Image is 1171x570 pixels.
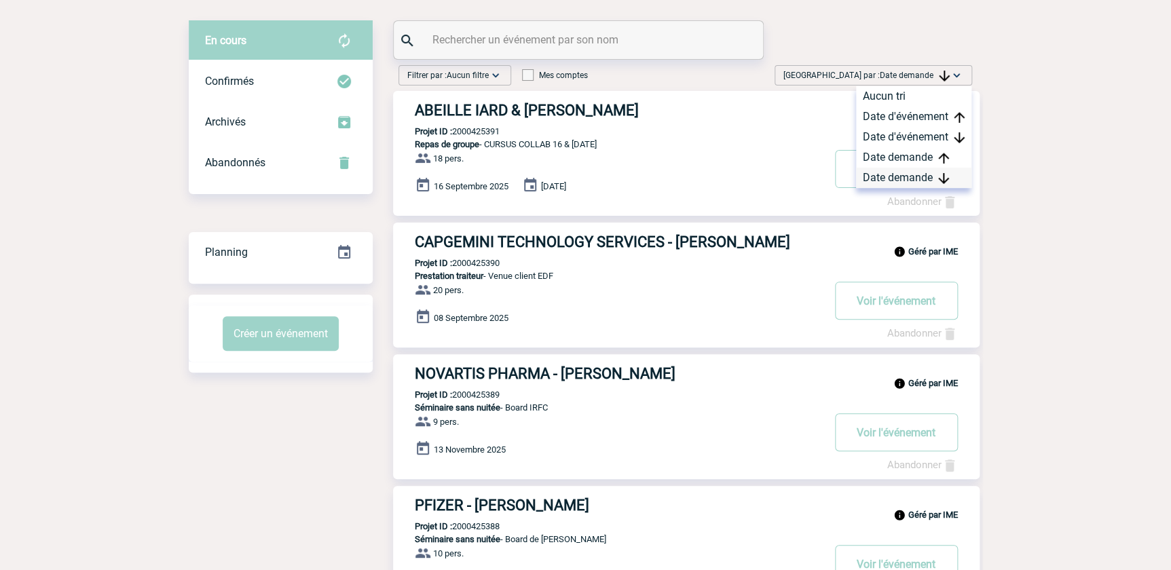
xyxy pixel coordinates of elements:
[434,444,506,455] span: 13 Novembre 2025
[205,246,248,259] span: Planning
[189,102,373,142] div: Retrouvez ici tous les événements que vous avez décidé d'archiver
[893,246,906,258] img: info_black_24dp.svg
[954,112,965,123] img: arrow_upward.png
[415,139,479,149] span: Repas de groupe
[433,285,464,295] span: 20 pers.
[393,126,500,136] p: 2000425391
[407,69,489,82] span: Filtrer par :
[189,142,373,183] div: Retrouvez ici tous vos événements annulés
[856,86,971,107] div: Aucun tri
[835,282,958,320] button: Voir l'événement
[856,147,971,168] div: Date demande
[393,402,822,413] p: - Board IRFC
[434,181,508,191] span: 16 Septembre 2025
[887,327,958,339] a: Abandonner
[415,233,822,250] h3: CAPGEMINI TECHNOLOGY SERVICES - [PERSON_NAME]
[887,195,958,208] a: Abandonner
[433,153,464,164] span: 18 pers.
[415,389,452,400] b: Projet ID :
[880,71,950,80] span: Date demande
[856,168,971,188] div: Date demande
[433,548,464,558] span: 10 pers.
[783,69,950,82] span: [GEOGRAPHIC_DATA] par :
[908,378,958,388] b: Géré par IME
[189,231,373,271] a: Planning
[393,521,500,531] p: 2000425388
[415,365,822,382] h3: NOVARTIS PHARMA - [PERSON_NAME]
[835,150,958,188] button: Voir l'événement
[447,71,489,80] span: Aucun filtre
[908,510,958,520] b: Géré par IME
[205,115,246,128] span: Archivés
[393,233,980,250] a: CAPGEMINI TECHNOLOGY SERVICES - [PERSON_NAME]
[415,126,452,136] b: Projet ID :
[893,377,906,389] img: info_black_24dp.svg
[393,534,822,544] p: - Board de [PERSON_NAME]
[393,497,980,514] a: PFIZER - [PERSON_NAME]
[205,75,254,88] span: Confirmés
[393,271,822,281] p: - Venue client EDF
[939,71,950,81] img: arrow_downward.png
[189,232,373,273] div: Retrouvez ici tous vos événements organisés par date et état d'avancement
[393,139,822,149] p: - CURSUS COLLAB 16 & [DATE]
[205,34,246,47] span: En cours
[887,459,958,471] a: Abandonner
[393,102,980,119] a: ABEILLE IARD & [PERSON_NAME]
[434,313,508,323] span: 08 Septembre 2025
[415,497,822,514] h3: PFIZER - [PERSON_NAME]
[393,389,500,400] p: 2000425389
[415,271,483,281] span: Prestation traiteur
[541,181,566,191] span: [DATE]
[393,365,980,382] a: NOVARTIS PHARMA - [PERSON_NAME]
[223,316,339,351] button: Créer un événement
[893,509,906,521] img: info_black_24dp.svg
[415,402,500,413] span: Séminaire sans nuitée
[938,173,949,184] img: arrow_downward.png
[393,258,500,268] p: 2000425390
[205,156,265,169] span: Abandonnés
[522,71,588,80] label: Mes comptes
[415,258,452,268] b: Projet ID :
[835,413,958,451] button: Voir l'événement
[908,246,958,256] b: Géré par IME
[189,20,373,61] div: Retrouvez ici tous vos évènements avant confirmation
[429,30,731,50] input: Rechercher un événement par son nom
[938,153,949,164] img: arrow_upward.png
[489,69,502,82] img: baseline_expand_more_white_24dp-b.png
[856,107,971,127] div: Date d'événement
[856,127,971,147] div: Date d'événement
[433,417,459,427] span: 9 pers.
[950,69,963,82] img: baseline_expand_more_white_24dp-b.png
[415,521,452,531] b: Projet ID :
[415,534,500,544] span: Séminaire sans nuitée
[415,102,822,119] h3: ABEILLE IARD & [PERSON_NAME]
[954,132,965,143] img: arrow_downward.png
